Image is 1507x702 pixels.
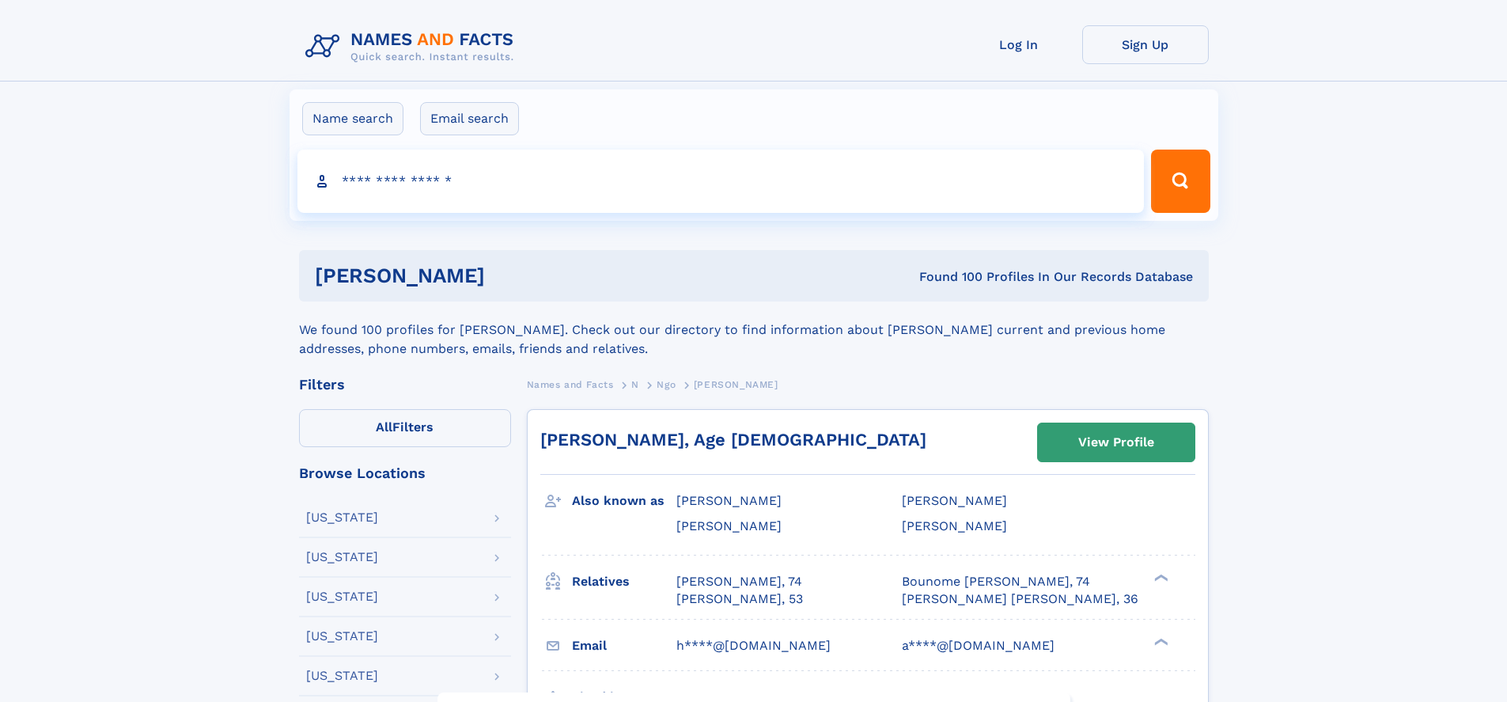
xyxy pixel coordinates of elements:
[902,590,1138,608] a: [PERSON_NAME] [PERSON_NAME], 36
[657,379,676,390] span: Ngo
[902,518,1007,533] span: [PERSON_NAME]
[657,374,676,394] a: Ngo
[297,150,1145,213] input: search input
[1150,636,1169,647] div: ❯
[1150,572,1169,582] div: ❯
[302,102,403,135] label: Name search
[306,670,378,682] div: [US_STATE]
[572,568,676,595] h3: Relatives
[1038,423,1195,461] a: View Profile
[572,488,676,514] h3: Also known as
[299,25,527,68] img: Logo Names and Facts
[306,511,378,524] div: [US_STATE]
[902,573,1090,590] a: Bounome [PERSON_NAME], 74
[631,379,639,390] span: N
[1082,25,1209,64] a: Sign Up
[702,268,1193,286] div: Found 100 Profiles In Our Records Database
[420,102,519,135] label: Email search
[902,493,1007,508] span: [PERSON_NAME]
[306,551,378,563] div: [US_STATE]
[540,430,926,450] a: [PERSON_NAME], Age [DEMOGRAPHIC_DATA]
[676,493,782,508] span: [PERSON_NAME]
[572,632,676,659] h3: Email
[694,379,778,390] span: [PERSON_NAME]
[676,518,782,533] span: [PERSON_NAME]
[1078,424,1154,461] div: View Profile
[376,419,392,434] span: All
[315,266,702,286] h1: [PERSON_NAME]
[676,573,802,590] a: [PERSON_NAME], 74
[956,25,1082,64] a: Log In
[299,302,1209,359] div: We found 100 profiles for [PERSON_NAME]. Check out our directory to find information about [PERSO...
[306,590,378,603] div: [US_STATE]
[306,630,378,643] div: [US_STATE]
[1151,150,1210,213] button: Search Button
[527,374,614,394] a: Names and Facts
[299,378,511,392] div: Filters
[299,466,511,480] div: Browse Locations
[299,409,511,447] label: Filters
[676,590,803,608] a: [PERSON_NAME], 53
[631,374,639,394] a: N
